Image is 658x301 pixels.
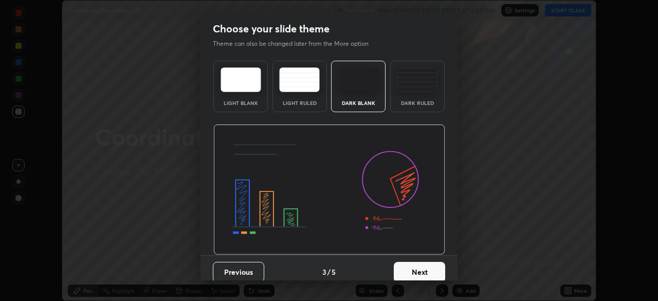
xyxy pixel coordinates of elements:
h2: Choose your slide theme [213,22,330,36]
button: Next [394,262,445,282]
div: Light Ruled [279,100,320,105]
img: darkRuledTheme.de295e13.svg [397,67,437,92]
h4: / [327,267,331,277]
button: Previous [213,262,264,282]
h4: 5 [332,267,336,277]
div: Dark Ruled [397,100,438,105]
img: darkTheme.f0cc69e5.svg [338,67,379,92]
img: darkThemeBanner.d06ce4a2.svg [213,125,445,255]
div: Light Blank [220,100,261,105]
div: Dark Blank [338,100,379,105]
p: Theme can also be changed later from the More option [213,39,379,48]
img: lightRuledTheme.5fabf969.svg [279,67,320,92]
img: lightTheme.e5ed3b09.svg [221,67,261,92]
h4: 3 [322,267,326,277]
